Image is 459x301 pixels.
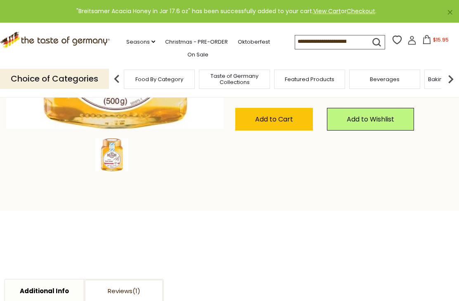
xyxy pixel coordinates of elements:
img: previous arrow [109,71,125,87]
button: Add to Cart [235,108,313,131]
a: Christmas - PRE-ORDER [165,37,228,47]
a: View Cart [313,7,341,15]
a: Add to Wishlist [327,108,414,131]
img: Breitsamer Acacia Honey in Jar 17.6 oz [95,138,128,171]
a: Oktoberfest [238,37,270,47]
a: Checkout [347,7,375,15]
div: "Breitsamer Acacia Honey in Jar 17.6 oz" has been successfully added to your cart. or . [7,7,446,16]
a: × [447,10,452,15]
a: Seasons [126,37,155,47]
a: Food By Category [135,76,183,82]
a: Featured Products [285,76,334,82]
span: Add to Cart [255,114,293,124]
button: $15.95 [418,35,453,47]
a: On Sale [187,50,208,59]
a: Taste of Germany Collections [201,73,267,85]
img: next arrow [442,71,459,87]
span: $15.95 [433,36,449,43]
a: Beverages [370,76,400,82]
